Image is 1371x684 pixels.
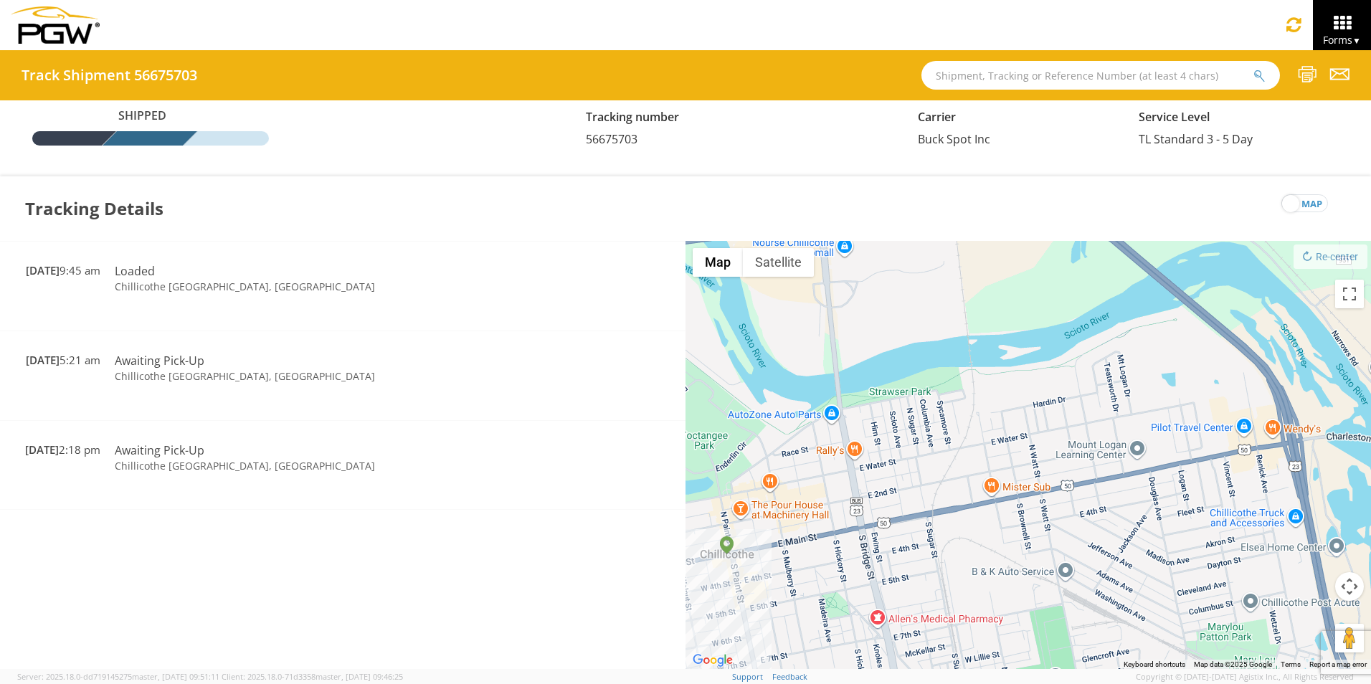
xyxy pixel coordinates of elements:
span: 9:45 am [26,263,100,277]
td: Chillicothe [GEOGRAPHIC_DATA], [GEOGRAPHIC_DATA] [108,459,514,473]
span: 56675703 [586,131,637,147]
span: Server: 2025.18.0-dd719145275 [17,671,219,682]
span: 5:21 am [26,353,100,367]
a: Feedback [772,671,807,682]
span: Client: 2025.18.0-71d3358 [222,671,403,682]
button: Re-center [1294,244,1367,269]
a: Report a map error [1309,660,1367,668]
a: Support [732,671,763,682]
button: Toggle fullscreen view [1335,280,1364,308]
h3: Tracking Details [25,176,163,241]
span: Shipped [111,108,190,124]
span: [DATE] [26,263,60,277]
button: Keyboard shortcuts [1124,660,1185,670]
span: Forms [1323,33,1361,47]
span: ▼ [1352,34,1361,47]
span: Awaiting Pick-Up [115,442,204,458]
input: Shipment, Tracking or Reference Number (at least 4 chars) [921,61,1280,90]
span: Buck Spot Inc [918,131,990,147]
h5: Carrier [918,111,1118,124]
span: 2:18 pm [25,442,100,457]
span: TL Standard 3 - 5 Day [1139,131,1253,147]
button: Drag Pegman onto the map to open Street View [1335,624,1364,652]
span: Awaiting Pick-Up [115,353,204,369]
h4: Track Shipment 56675703 [22,67,197,83]
h5: Tracking number [586,111,896,124]
span: [DATE] [25,442,59,457]
h5: Service Level [1139,111,1339,124]
span: master, [DATE] 09:46:25 [316,671,403,682]
a: Terms [1281,660,1301,668]
span: map [1301,195,1322,213]
button: Show street map [693,248,743,277]
span: [DATE] [26,353,60,367]
span: Map data ©2025 Google [1194,660,1272,668]
button: Map camera controls [1335,572,1364,601]
span: Copyright © [DATE]-[DATE] Agistix Inc., All Rights Reserved [1136,671,1354,683]
span: master, [DATE] 09:51:11 [132,671,219,682]
img: pgw-form-logo-1aaa8060b1cc70fad034.png [11,6,100,44]
td: Chillicothe [GEOGRAPHIC_DATA], [GEOGRAPHIC_DATA] [108,280,514,294]
a: Open this area in Google Maps (opens a new window) [689,651,736,670]
button: Show satellite imagery [743,248,814,277]
td: Chillicothe [GEOGRAPHIC_DATA], [GEOGRAPHIC_DATA] [108,369,514,384]
span: Loaded [115,263,155,279]
img: Google [689,651,736,670]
